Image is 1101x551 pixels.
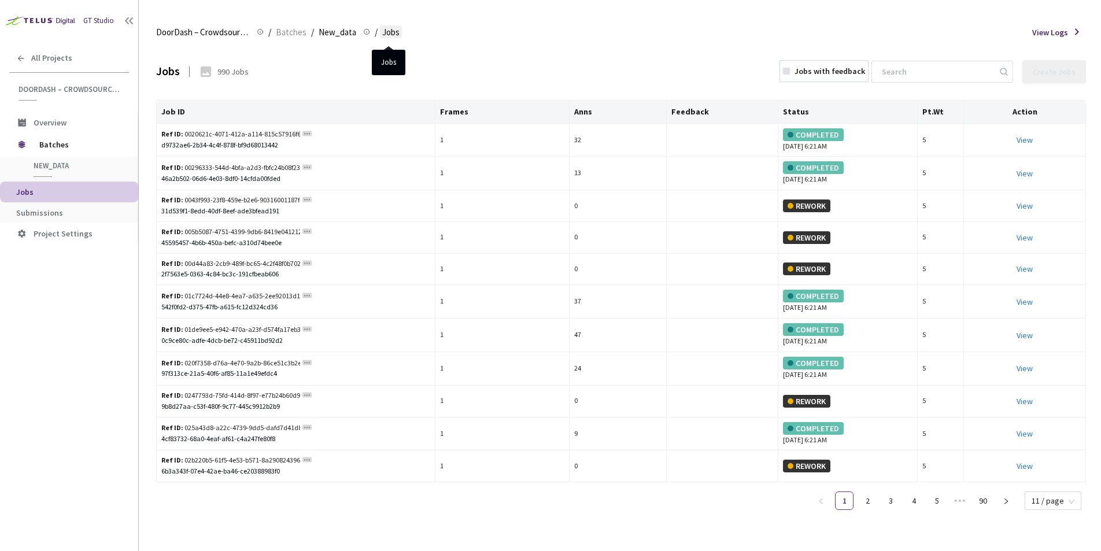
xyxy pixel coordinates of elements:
[881,491,900,510] li: 3
[974,492,992,509] a: 90
[904,491,923,510] li: 4
[783,231,830,244] div: REWORK
[570,417,667,451] td: 9
[161,129,300,140] div: 0020621c-4071-412a-a114-815c57916f63-retina-large
[19,84,122,94] span: DoorDash – Crowdsource Catalog Annotation
[435,319,570,352] td: 1
[964,101,1086,124] th: Action
[918,285,964,319] td: 5
[274,25,309,38] a: Batches
[375,25,378,39] li: /
[1017,461,1033,471] a: View
[161,302,430,313] div: 542f0fd2-d375-47fb-a615-fc12d324cd36
[1017,330,1033,341] a: View
[570,190,667,222] td: 0
[667,101,778,124] th: Feedback
[918,417,964,451] td: 5
[1032,492,1074,509] span: 11 / page
[435,124,570,157] td: 1
[161,291,183,300] b: Ref ID:
[918,101,964,124] th: Pt.Wt
[1033,67,1076,76] div: Create Jobs
[570,352,667,386] td: 24
[1017,428,1033,439] a: View
[783,199,830,212] div: REWORK
[435,450,570,482] td: 1
[161,227,300,238] div: 005b5087-4751-4399-9db6-8419e041212a-retina-large
[783,460,830,472] div: REWORK
[783,422,844,435] div: COMPLETED
[783,422,912,446] div: [DATE] 6:21 AM
[1017,135,1033,145] a: View
[859,492,876,509] a: 2
[836,492,853,509] a: 1
[570,450,667,482] td: 0
[161,324,300,335] div: 01de9ee5-e942-470a-a23f-d574fa17eb3f-retina-large
[875,61,998,82] input: Search
[1017,363,1033,374] a: View
[1025,491,1081,505] div: Page Size
[161,358,300,369] div: 020f7358-d76a-4e70-9a2b-86ce51c3b2e8-retina-large
[1017,201,1033,211] a: View
[161,325,183,334] b: Ref ID:
[997,491,1015,510] button: right
[161,162,300,173] div: 00296333-544d-4bfa-a2d3-fbfc24b08f23-retina-large
[435,190,570,222] td: 1
[783,323,844,336] div: COMPLETED
[918,124,964,157] td: 5
[918,450,964,482] td: 5
[783,357,844,369] div: COMPLETED
[1032,27,1068,38] span: View Logs
[882,492,899,509] a: 3
[31,53,72,63] span: All Projects
[161,455,300,466] div: 02b220b5-61f5-4e53-b571-8a2908243966-retina-large
[161,227,183,236] b: Ref ID:
[382,25,400,39] span: Jobs
[918,222,964,254] td: 5
[319,25,356,39] span: New_data
[570,157,667,190] td: 13
[783,161,844,174] div: COMPLETED
[435,285,570,319] td: 1
[928,492,945,509] a: 5
[905,492,922,509] a: 4
[156,25,250,39] span: DoorDash – Crowdsource Catalog Annotation
[157,101,435,124] th: Job ID
[783,357,912,380] div: [DATE] 6:21 AM
[818,498,825,505] span: left
[570,101,667,124] th: Anns
[34,117,66,128] span: Overview
[570,386,667,417] td: 0
[951,491,969,510] span: •••
[161,130,183,138] b: Ref ID:
[974,491,992,510] li: 90
[161,195,300,206] div: 0043f993-23f8-459e-b2e6-90316001187f-retina-large
[783,262,830,275] div: REWORK
[161,335,430,346] div: 0c9ce80c-adfe-4dcb-be72-c45911bd92d2
[918,190,964,222] td: 5
[161,238,430,249] div: 45595457-4b6b-450a-befc-a310d74bee0e
[311,25,314,39] li: /
[161,390,300,401] div: 0247793d-75fd-414d-8f97-e77b24b60d97-retina-large
[858,491,877,510] li: 2
[1017,297,1033,307] a: View
[783,290,912,313] div: [DATE] 6:21 AM
[34,161,119,171] span: New_data
[161,456,183,464] b: Ref ID:
[570,254,667,286] td: 0
[161,269,430,280] div: 2f7563e5-0363-4c84-bc3c-191cfbeab606
[835,491,854,510] li: 1
[918,254,964,286] td: 5
[435,157,570,190] td: 1
[83,16,114,27] div: GT Studio
[812,491,830,510] li: Previous Page
[161,368,430,379] div: 97f313ce-21a5-40f6-af85-11a1e49efdc4
[39,133,119,156] span: Batches
[161,358,183,367] b: Ref ID:
[570,285,667,319] td: 37
[570,319,667,352] td: 47
[16,208,63,218] span: Submissions
[812,491,830,510] button: left
[783,161,912,185] div: [DATE] 6:21 AM
[918,386,964,417] td: 5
